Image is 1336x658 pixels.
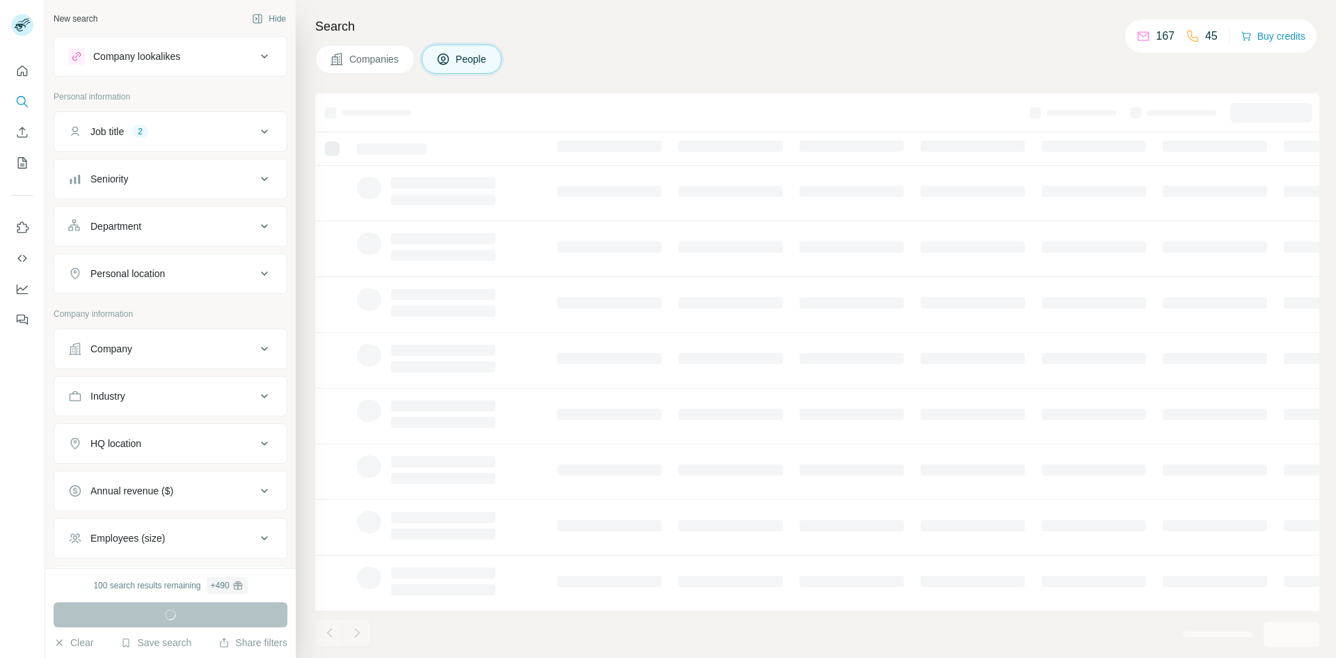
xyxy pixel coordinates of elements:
[90,531,165,545] div: Employees (size)
[1241,26,1305,46] button: Buy credits
[54,115,287,148] button: Job title2
[54,210,287,243] button: Department
[54,91,287,103] p: Personal information
[211,579,230,592] div: + 490
[54,332,287,366] button: Company
[11,276,33,301] button: Dashboard
[218,636,287,650] button: Share filters
[93,577,247,594] div: 100 search results remaining
[456,52,488,66] span: People
[11,150,33,175] button: My lists
[11,246,33,271] button: Use Surfe API
[349,52,400,66] span: Companies
[54,636,93,650] button: Clear
[1156,28,1175,45] p: 167
[54,427,287,460] button: HQ location
[93,49,180,63] div: Company lookalikes
[242,8,296,29] button: Hide
[54,308,287,320] p: Company information
[54,13,97,25] div: New search
[132,125,148,138] div: 2
[90,484,173,498] div: Annual revenue ($)
[90,389,125,403] div: Industry
[90,172,128,186] div: Seniority
[54,379,287,413] button: Industry
[54,474,287,508] button: Annual revenue ($)
[120,636,191,650] button: Save search
[54,40,287,73] button: Company lookalikes
[11,307,33,332] button: Feedback
[11,120,33,145] button: Enrich CSV
[54,257,287,290] button: Personal location
[90,219,141,233] div: Department
[11,89,33,114] button: Search
[1205,28,1218,45] p: 45
[11,58,33,84] button: Quick start
[315,17,1319,36] h4: Search
[90,125,124,139] div: Job title
[90,342,132,356] div: Company
[54,162,287,196] button: Seniority
[90,267,165,281] div: Personal location
[11,215,33,240] button: Use Surfe on LinkedIn
[90,437,141,451] div: HQ location
[54,522,287,555] button: Employees (size)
